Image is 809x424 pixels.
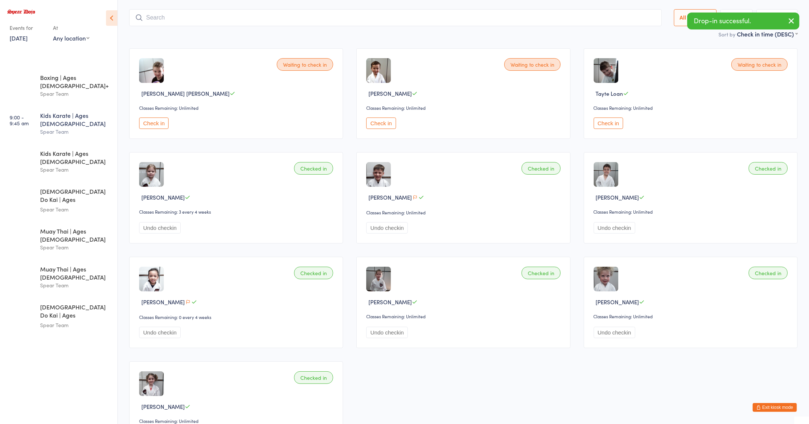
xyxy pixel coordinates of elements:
[368,298,412,306] span: [PERSON_NAME]
[718,31,735,38] label: Sort by
[10,190,30,202] time: 9:44 - 10:29 am
[53,22,89,34] div: At
[10,34,28,42] a: [DATE]
[139,327,181,338] button: Undo checkin
[141,193,185,201] span: [PERSON_NAME]
[139,162,164,187] img: image1721437867.png
[737,30,798,38] div: Check in time (DESC)
[40,227,111,243] div: Muay Thai | Ages [DEMOGRAPHIC_DATA]
[141,403,185,410] span: [PERSON_NAME]
[687,13,799,29] div: Drop-in successful.
[522,267,561,279] div: Checked in
[277,58,333,71] div: Waiting to check in
[749,267,788,279] div: Checked in
[366,209,562,215] div: Classes Remaining: Unlimited
[2,181,117,220] a: 9:44 -10:29 am[DEMOGRAPHIC_DATA] Do Kai | Ages [DEMOGRAPHIC_DATA]Spear Team
[10,76,29,88] time: 8:00 - 9:00 am
[2,143,117,180] a: 9:00 -9:30 amKids Karate | Ages [DEMOGRAPHIC_DATA]Spear Team
[596,193,639,201] span: [PERSON_NAME]
[10,306,28,318] time: 10:30 - 11:15 am
[366,327,408,338] button: Undo checkin
[139,209,335,215] div: Classes Remaining: 3 every 4 weeks
[674,9,717,26] button: All Bookings
[139,58,164,83] img: image1658991577.png
[40,149,111,165] div: Kids Karate | Ages [DEMOGRAPHIC_DATA]
[594,58,618,83] img: image1684546533.png
[594,267,618,291] img: image1728697136.png
[594,313,790,319] div: Classes Remaining: Unlimited
[594,209,790,215] div: Classes Remaining: Unlimited
[720,9,753,26] button: Waiting3
[596,90,623,97] span: Tayte Loan
[40,281,111,290] div: Spear Team
[366,222,408,234] button: Undo checkin
[366,313,562,319] div: Classes Remaining: Unlimited
[366,162,391,187] img: image1745397069.png
[40,127,111,136] div: Spear Team
[594,105,790,111] div: Classes Remaining: Unlimited
[40,90,111,98] div: Spear Team
[141,298,185,306] span: [PERSON_NAME]
[749,162,788,175] div: Checked in
[10,114,29,126] time: 9:00 - 9:45 am
[731,58,788,71] div: Waiting to check in
[10,152,28,164] time: 9:00 - 9:30 am
[139,314,335,320] div: Classes Remaining: 0 every 4 weeks
[594,327,635,338] button: Undo checkin
[10,268,28,280] time: 10:29 - 11:14 am
[2,67,117,104] a: 8:00 -9:00 amBoxing | Ages [DEMOGRAPHIC_DATA]+Spear Team
[294,162,333,175] div: Checked in
[2,259,117,296] a: 10:29 -11:14 amMuay Thai | Ages [DEMOGRAPHIC_DATA]Spear Team
[2,221,117,258] a: 9:45 -10:30 amMuay Thai | Ages [DEMOGRAPHIC_DATA]Spear Team
[522,162,561,175] div: Checked in
[366,118,396,129] button: Check in
[40,243,111,252] div: Spear Team
[40,205,111,214] div: Spear Team
[294,267,333,279] div: Checked in
[596,298,639,306] span: [PERSON_NAME]
[40,303,111,321] div: [DEMOGRAPHIC_DATA] Do Kai | Ages [DEMOGRAPHIC_DATA]
[2,105,117,142] a: 9:00 -9:45 amKids Karate | Ages [DEMOGRAPHIC_DATA]Spear Team
[141,90,230,97] span: [PERSON_NAME] [PERSON_NAME]
[594,222,635,234] button: Undo checkin
[53,34,89,42] div: Any location
[368,193,412,201] span: [PERSON_NAME]
[40,111,111,127] div: Kids Karate | Ages [DEMOGRAPHIC_DATA]
[756,9,798,26] button: Checked in7
[594,118,623,129] button: Check in
[368,90,412,97] span: [PERSON_NAME]
[366,105,562,111] div: Classes Remaining: Unlimited
[139,222,181,234] button: Undo checkin
[139,267,164,291] img: image1743815173.png
[139,371,164,396] img: image1704508677.png
[366,267,391,291] img: image1684544166.png
[7,10,35,14] img: Spear Dojo
[40,187,111,205] div: [DEMOGRAPHIC_DATA] Do Kai | Ages [DEMOGRAPHIC_DATA]
[129,9,662,26] input: Search
[366,58,391,83] img: image1665797805.png
[294,371,333,384] div: Checked in
[753,403,797,412] button: Exit kiosk mode
[504,58,561,71] div: Waiting to check in
[10,230,30,242] time: 9:45 - 10:30 am
[40,165,111,174] div: Spear Team
[2,297,117,336] a: 10:30 -11:15 am[DEMOGRAPHIC_DATA] Do Kai | Ages [DEMOGRAPHIC_DATA]Spear Team
[40,265,111,281] div: Muay Thai | Ages [DEMOGRAPHIC_DATA]
[40,321,111,329] div: Spear Team
[40,73,111,90] div: Boxing | Ages [DEMOGRAPHIC_DATA]+
[139,418,335,424] div: Classes Remaining: Unlimited
[594,162,618,187] img: image1711155292.png
[139,105,335,111] div: Classes Remaining: Unlimited
[139,118,169,129] button: Check in
[10,22,46,34] div: Events for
